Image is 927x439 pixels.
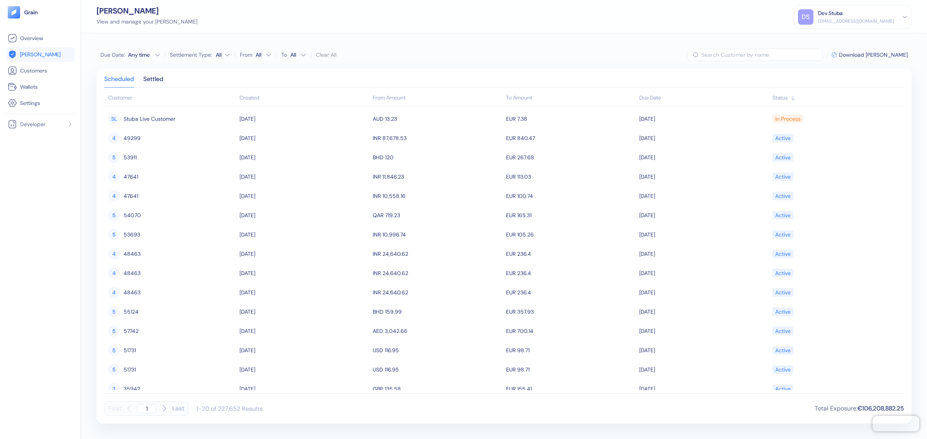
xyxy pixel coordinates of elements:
[798,9,813,25] div: DS
[637,321,771,341] td: [DATE]
[8,66,73,75] a: Customers
[239,94,369,102] div: Sort ascending
[775,267,791,280] div: Active
[775,305,791,318] div: Active
[371,263,504,283] td: INR 24,640.62
[504,302,637,321] td: EUR 357.93
[124,189,138,203] span: 47641
[8,98,73,108] a: Settings
[238,341,371,360] td: [DATE]
[24,10,38,15] img: logo
[504,360,637,379] td: EUR 98.71
[857,404,904,412] span: €106,208,882.25
[371,109,504,128] td: AUD 13.23
[637,379,771,398] td: [DATE]
[637,225,771,244] td: [DATE]
[775,189,791,203] div: Active
[108,209,120,221] div: 5
[775,209,791,222] div: Active
[108,229,120,240] div: 5
[238,167,371,186] td: [DATE]
[371,128,504,148] td: INR 87,678.53
[775,151,791,164] div: Active
[8,6,20,19] img: logo-tablet-V2.svg
[775,132,791,145] div: Active
[637,244,771,263] td: [DATE]
[104,91,238,106] th: Customer
[504,167,637,186] td: EUR 113.03
[108,267,120,279] div: 4
[238,302,371,321] td: [DATE]
[109,401,121,416] button: First
[172,401,184,416] button: Last
[124,305,139,318] span: 55124
[371,206,504,225] td: QAR 719.23
[8,34,73,43] a: Overview
[371,302,504,321] td: BHD 159.99
[504,321,637,341] td: EUR 700.14
[504,91,637,106] th: To Amount
[143,76,163,87] div: Settled
[371,283,504,302] td: INR 24,640.62
[108,132,120,144] div: 4
[775,286,791,299] div: Active
[108,306,120,317] div: 5
[371,360,504,379] td: USD 116.95
[772,94,900,102] div: Sort ascending
[371,148,504,167] td: BHD 120
[504,379,637,398] td: EUR 155.41
[371,91,504,106] th: From Amount
[637,341,771,360] td: [DATE]
[238,283,371,302] td: [DATE]
[637,128,771,148] td: [DATE]
[20,99,40,107] span: Settings
[504,109,637,128] td: EUR 7.38
[238,225,371,244] td: [DATE]
[108,344,120,356] div: 5
[371,186,504,206] td: INR 10,558.16
[371,244,504,263] td: INR 24,640.62
[8,50,73,59] a: [PERSON_NAME]
[97,7,197,15] div: [PERSON_NAME]
[238,321,371,341] td: [DATE]
[504,341,637,360] td: EUR 98.71
[504,128,637,148] td: EUR 840.47
[504,263,637,283] td: EUR 236.4
[196,405,263,413] div: 1-20 of 227,652 Results
[128,51,151,59] div: Any time
[637,206,771,225] td: [DATE]
[108,364,120,375] div: 5
[108,287,120,298] div: 4
[238,128,371,148] td: [DATE]
[20,120,46,128] span: Developer
[124,382,140,395] span: 35942
[371,167,504,186] td: INR 11,846.23
[289,49,306,61] button: To
[124,112,175,125] span: Stuba Live Customer
[504,244,637,263] td: EUR 236.4
[108,113,120,125] div: SL
[20,34,43,42] span: Overview
[124,247,141,260] span: 48463
[504,186,637,206] td: EUR 100.74
[815,404,904,413] div: Total Exposure :
[20,51,61,58] span: [PERSON_NAME]
[97,18,197,26] div: View and manage your [PERSON_NAME]
[124,267,141,280] span: 48463
[108,383,120,395] div: 3
[504,148,637,167] td: EUR 267.68
[124,286,141,299] span: 48463
[238,206,371,225] td: [DATE]
[108,325,120,337] div: 5
[775,170,791,183] div: Active
[124,132,141,145] span: 49299
[281,52,287,57] label: To
[873,416,919,431] iframe: Chatra live chat
[775,344,791,357] div: Active
[108,190,120,202] div: 4
[254,49,272,61] button: From
[124,344,136,357] span: 51731
[371,321,504,341] td: AED 3,042.66
[124,209,141,222] span: 54070
[216,49,230,61] button: Settlement Type:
